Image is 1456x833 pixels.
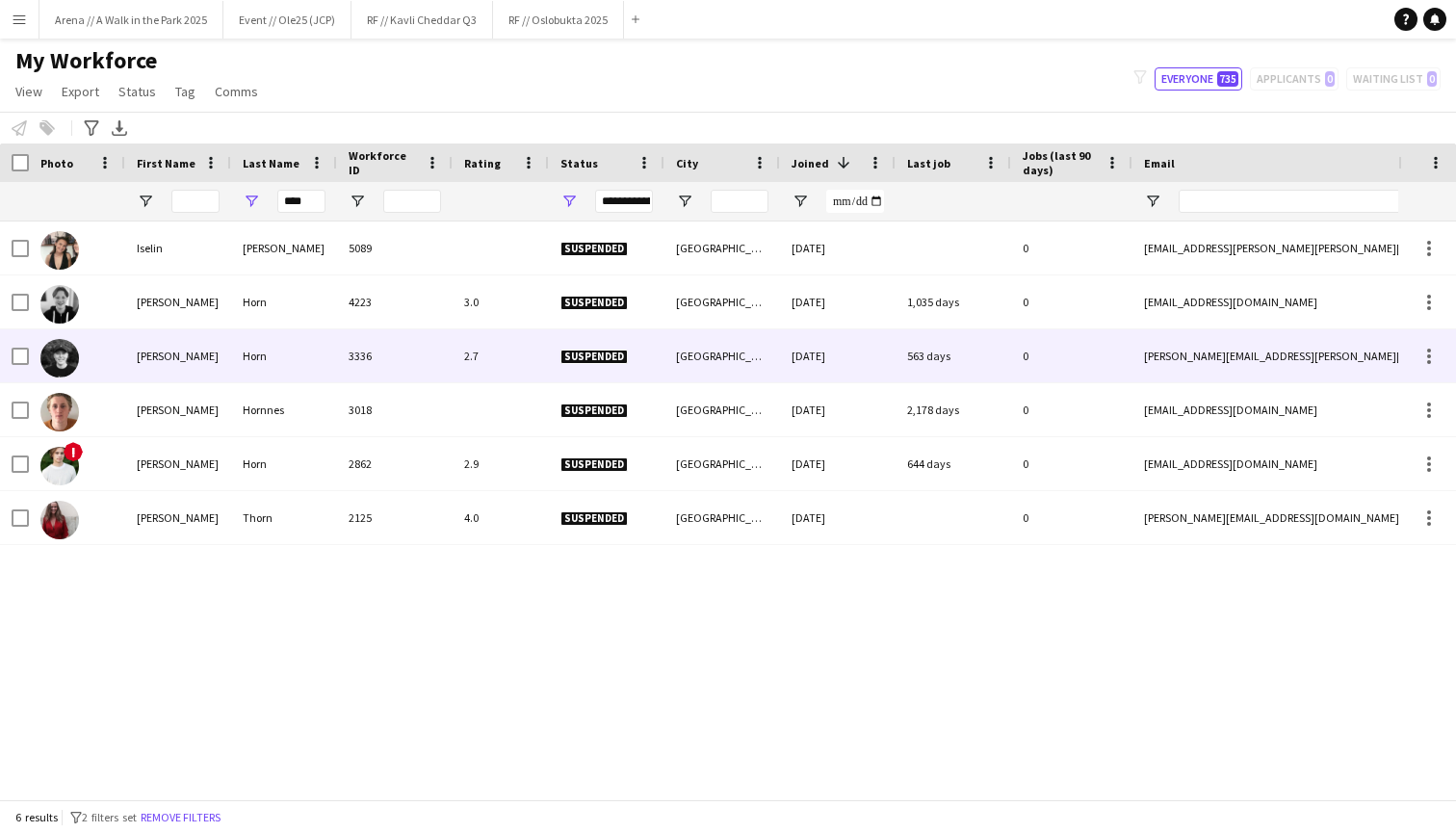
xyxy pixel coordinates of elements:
button: Open Filter Menu [243,193,260,210]
span: Tag [175,83,195,100]
div: 1,035 days [896,275,1011,328]
button: Open Filter Menu [137,193,154,210]
a: Tag [168,79,203,104]
span: Suspended [560,242,628,256]
button: Open Filter Menu [349,193,366,210]
span: Workforce ID [349,148,418,177]
button: RF // Kavli Cheddar Q3 [351,1,493,39]
div: [GEOGRAPHIC_DATA] [664,329,780,382]
div: 2.9 [453,437,549,490]
input: Joined Filter Input [826,190,884,213]
input: First Name Filter Input [171,190,220,213]
div: 2.7 [453,329,549,382]
a: Comms [207,79,266,104]
input: City Filter Input [711,190,768,213]
div: [DATE] [780,329,896,382]
div: [DATE] [780,437,896,490]
span: Suspended [560,457,628,472]
div: 563 days [896,329,1011,382]
span: Jobs (last 90 days) [1023,148,1098,177]
span: Export [62,83,99,100]
a: Export [54,79,107,104]
div: 3018 [337,383,453,436]
div: 0 [1011,437,1132,490]
div: 2125 [337,491,453,544]
div: 0 [1011,275,1132,328]
img: Iselin Horntvedt [40,231,79,270]
button: Arena // A Walk in the Park 2025 [39,1,223,39]
div: [DATE] [780,383,896,436]
img: Jonas Munthe Horn [40,285,79,324]
div: [GEOGRAPHIC_DATA] [664,437,780,490]
div: 0 [1011,491,1132,544]
img: Sara Thorn [40,501,79,539]
a: Status [111,79,164,104]
button: Event // Ole25 (JCP) [223,1,351,39]
div: 3.0 [453,275,549,328]
div: [PERSON_NAME] [125,491,231,544]
div: [PERSON_NAME] [125,437,231,490]
div: [DATE] [780,275,896,328]
div: 3336 [337,329,453,382]
span: Suspended [560,511,628,526]
input: Last Name Filter Input [277,190,325,213]
span: View [15,83,42,100]
div: [GEOGRAPHIC_DATA] [664,221,780,274]
span: My Workforce [15,46,157,75]
div: [DATE] [780,491,896,544]
div: Horn [231,437,337,490]
div: Hornnes [231,383,337,436]
app-action-btn: Advanced filters [80,117,103,140]
div: [PERSON_NAME] [125,329,231,382]
img: Lasse Hornnes [40,393,79,431]
button: Open Filter Menu [676,193,693,210]
span: Email [1144,156,1175,170]
div: [PERSON_NAME] [125,275,231,328]
button: Open Filter Menu [792,193,809,210]
span: Last Name [243,156,299,170]
img: Martin Horn [40,339,79,377]
div: 0 [1011,329,1132,382]
div: 0 [1011,221,1132,274]
div: 2,178 days [896,383,1011,436]
div: [GEOGRAPHIC_DATA] [664,491,780,544]
span: Comms [215,83,258,100]
div: Horn [231,275,337,328]
div: 5089 [337,221,453,274]
div: 4.0 [453,491,549,544]
span: Suspended [560,403,628,418]
div: 644 days [896,437,1011,490]
div: [GEOGRAPHIC_DATA] [664,275,780,328]
span: ! [64,442,83,461]
span: Status [560,156,598,170]
div: 0 [1011,383,1132,436]
span: Photo [40,156,73,170]
a: View [8,79,50,104]
span: 2 filters set [82,810,137,824]
div: [PERSON_NAME] [125,383,231,436]
button: Everyone735 [1155,67,1242,91]
div: Iselin [125,221,231,274]
div: 2862 [337,437,453,490]
button: Open Filter Menu [560,193,578,210]
img: Nikolai Horn [40,447,79,485]
span: Suspended [560,350,628,364]
div: 4223 [337,275,453,328]
span: Joined [792,156,829,170]
div: Thorn [231,491,337,544]
button: Open Filter Menu [1144,193,1161,210]
span: Rating [464,156,501,170]
div: [PERSON_NAME] [231,221,337,274]
span: Suspended [560,296,628,310]
button: RF // Oslobukta 2025 [493,1,624,39]
input: Workforce ID Filter Input [383,190,441,213]
app-action-btn: Export XLSX [108,117,131,140]
div: [GEOGRAPHIC_DATA] [664,383,780,436]
button: Remove filters [137,807,224,828]
span: Status [118,83,156,100]
span: 735 [1217,71,1238,87]
span: Last job [907,156,950,170]
div: [DATE] [780,221,896,274]
span: First Name [137,156,195,170]
span: City [676,156,698,170]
